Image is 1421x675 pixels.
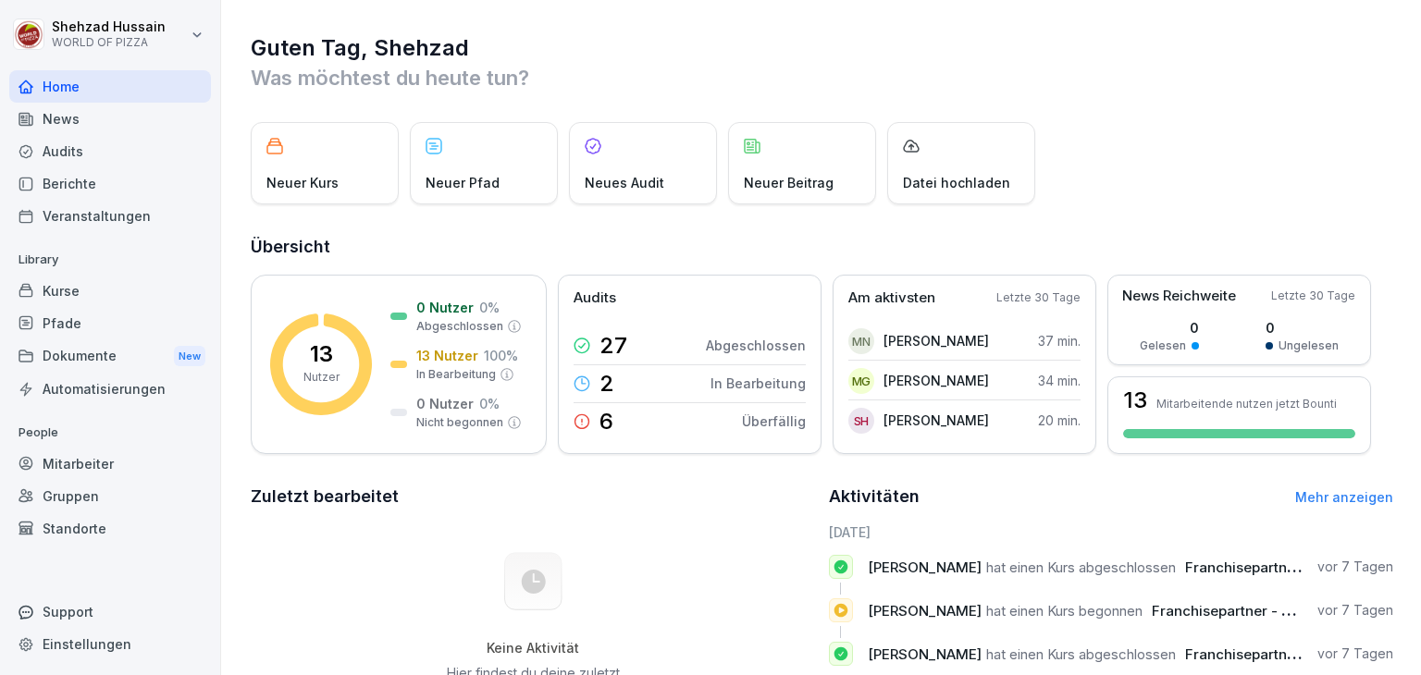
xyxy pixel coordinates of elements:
[1156,397,1337,411] p: Mitarbeitende nutzen jetzt Bounti
[1038,371,1081,390] p: 34 min.
[9,373,211,405] a: Automatisierungen
[416,414,503,431] p: Nicht begonnen
[848,408,874,434] div: SH
[9,135,211,167] a: Audits
[829,484,920,509] h2: Aktivitäten
[416,298,474,317] p: 0 Nutzer
[416,394,474,413] p: 0 Nutzer
[1038,411,1081,430] p: 20 min.
[416,366,496,383] p: In Bearbeitung
[1317,601,1393,620] p: vor 7 Tagen
[1038,331,1081,350] p: 37 min.
[1123,389,1147,411] h3: 13
[303,369,340,386] p: Nutzer
[9,307,211,339] a: Pfade
[848,368,874,394] div: MG
[868,558,982,576] span: [PERSON_NAME]
[9,275,211,307] a: Kurse
[1295,489,1393,505] a: Mehr anzeigen
[706,336,806,355] p: Abgeschlossen
[710,374,806,393] p: In Bearbeitung
[883,331,989,350] p: [PERSON_NAME]
[599,373,614,395] p: 2
[174,346,205,367] div: New
[9,167,211,200] a: Berichte
[883,411,989,430] p: [PERSON_NAME]
[883,371,989,390] p: [PERSON_NAME]
[426,173,500,192] p: Neuer Pfad
[251,484,816,509] h2: Zuletzt bearbeitet
[9,339,211,374] div: Dokumente
[829,522,1394,542] h6: [DATE]
[986,645,1176,663] span: hat einen Kurs abgeschlossen
[599,335,627,357] p: 27
[986,602,1143,620] span: hat einen Kurs begonnen
[9,418,211,448] p: People
[310,343,333,365] p: 13
[9,448,211,480] a: Mitarbeiter
[416,318,503,335] p: Abgeschlossen
[9,200,211,232] a: Veranstaltungen
[1122,286,1236,307] p: News Reichweite
[574,288,616,309] p: Audits
[848,328,874,354] div: mn
[9,103,211,135] a: News
[479,394,500,413] p: 0 %
[251,234,1393,260] h2: Übersicht
[9,480,211,512] a: Gruppen
[251,33,1393,63] h1: Guten Tag, Shehzad
[9,339,211,374] a: DokumenteNew
[266,173,339,192] p: Neuer Kurs
[1317,644,1393,663] p: vor 7 Tagen
[742,411,806,431] p: Überfällig
[1317,558,1393,576] p: vor 7 Tagen
[1140,318,1199,337] p: 0
[1271,288,1355,304] p: Letzte 30 Tage
[9,245,211,275] p: Library
[484,346,518,365] p: 100 %
[986,558,1176,576] span: hat einen Kurs abgeschlossen
[439,640,626,657] h5: Keine Aktivität
[9,595,211,628] div: Support
[52,19,166,35] p: Shehzad Hussain
[599,411,613,433] p: 6
[585,173,664,192] p: Neues Audit
[868,645,982,663] span: [PERSON_NAME]
[848,288,935,309] p: Am aktivsten
[1279,337,1339,354] p: Ungelesen
[903,173,1010,192] p: Datei hochladen
[9,70,211,103] a: Home
[1140,337,1186,354] p: Gelesen
[868,602,982,620] span: [PERSON_NAME]
[9,628,211,660] a: Einstellungen
[52,36,166,49] p: WORLD OF PIZZA
[9,512,211,545] a: Standorte
[744,173,834,192] p: Neuer Beitrag
[416,346,478,365] p: 13 Nutzer
[479,298,500,317] p: 0 %
[251,63,1393,92] p: Was möchtest du heute tun?
[1266,318,1339,337] p: 0
[996,289,1081,306] p: Letzte 30 Tage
